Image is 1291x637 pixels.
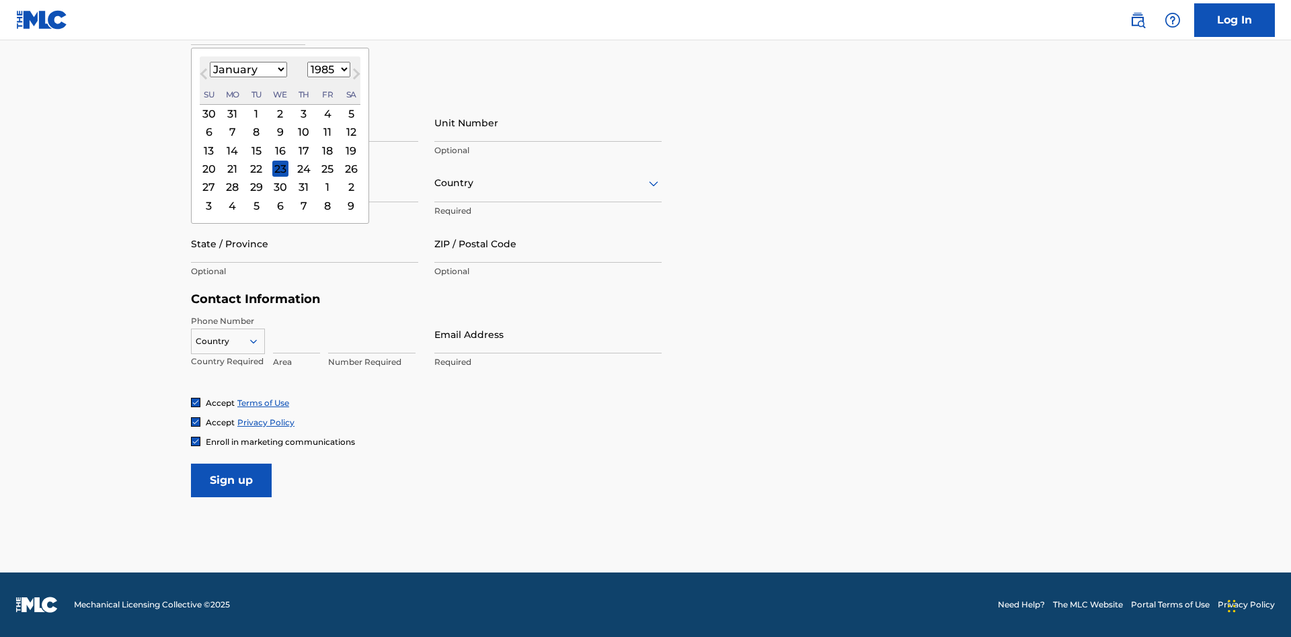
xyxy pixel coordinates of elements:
[248,124,264,140] div: Choose Tuesday, January 8th, 1985
[296,105,312,122] div: Choose Thursday, January 3rd, 1985
[1218,599,1275,611] a: Privacy Policy
[201,105,217,122] div: Choose Sunday, December 30th, 1984
[296,142,312,159] div: Choose Thursday, January 17th, 1985
[296,161,312,177] div: Choose Thursday, January 24th, 1985
[1130,12,1146,28] img: search
[343,142,359,159] div: Choose Saturday, January 19th, 1985
[1228,586,1236,626] div: Drag
[191,265,418,278] p: Optional
[206,398,235,408] span: Accept
[192,398,200,407] img: checkbox
[319,179,336,196] div: Choose Friday, February 1st, 1985
[248,105,264,122] div: Choose Tuesday, January 1st, 1985
[201,124,217,140] div: Choose Sunday, January 6th, 1985
[16,10,68,30] img: MLC Logo
[1159,7,1186,34] div: Help
[272,198,288,214] div: Choose Wednesday, February 6th, 1985
[272,161,288,177] div: Choose Wednesday, January 23rd, 1985
[248,161,264,177] div: Choose Tuesday, January 22nd, 1985
[201,87,217,103] div: Sunday
[296,124,312,140] div: Choose Thursday, January 10th, 1985
[201,179,217,196] div: Choose Sunday, January 27th, 1985
[1124,7,1151,34] a: Public Search
[191,292,662,307] h5: Contact Information
[191,355,265,368] p: Country Required
[200,105,360,215] div: Month January, 1985
[319,198,336,214] div: Choose Friday, February 8th, 1985
[1165,12,1181,28] img: help
[343,179,359,196] div: Choose Saturday, February 2nd, 1985
[343,87,359,103] div: Saturday
[434,356,662,368] p: Required
[434,265,662,278] p: Optional
[225,179,241,196] div: Choose Monday, January 28th, 1985
[296,179,312,196] div: Choose Thursday, January 31st, 1985
[319,105,336,122] div: Choose Friday, January 4th, 1985
[434,205,662,217] p: Required
[191,464,272,497] input: Sign up
[192,437,200,445] img: checkbox
[319,161,336,177] div: Choose Friday, January 25th, 1985
[16,597,58,613] img: logo
[201,161,217,177] div: Choose Sunday, January 20th, 1985
[1053,599,1123,611] a: The MLC Website
[225,198,241,214] div: Choose Monday, February 4th, 1985
[225,105,241,122] div: Choose Monday, December 31st, 1984
[328,356,416,368] p: Number Required
[248,198,264,214] div: Choose Tuesday, February 5th, 1985
[225,87,241,103] div: Monday
[201,142,217,159] div: Choose Sunday, January 13th, 1985
[225,161,241,177] div: Choose Monday, January 21st, 1985
[998,599,1045,611] a: Need Help?
[343,105,359,122] div: Choose Saturday, January 5th, 1985
[319,142,336,159] div: Choose Friday, January 18th, 1985
[296,198,312,214] div: Choose Thursday, February 7th, 1985
[225,142,241,159] div: Choose Monday, January 14th, 1985
[272,87,288,103] div: Wednesday
[248,87,264,103] div: Tuesday
[237,417,295,427] a: Privacy Policy
[1224,572,1291,637] iframe: Chat Widget
[319,87,336,103] div: Friday
[1131,599,1210,611] a: Portal Terms of Use
[272,124,288,140] div: Choose Wednesday, January 9th, 1985
[237,398,289,408] a: Terms of Use
[272,142,288,159] div: Choose Wednesday, January 16th, 1985
[296,87,312,103] div: Thursday
[191,48,369,224] div: Choose Date
[272,179,288,196] div: Choose Wednesday, January 30th, 1985
[273,356,320,368] p: Area
[272,105,288,122] div: Choose Wednesday, January 2nd, 1985
[346,66,367,87] button: Next Month
[191,89,1100,104] h5: Personal Address
[343,124,359,140] div: Choose Saturday, January 12th, 1985
[193,66,214,87] button: Previous Month
[1194,3,1275,37] a: Log In
[248,179,264,196] div: Choose Tuesday, January 29th, 1985
[74,599,230,611] span: Mechanical Licensing Collective © 2025
[343,198,359,214] div: Choose Saturday, February 9th, 1985
[434,144,662,157] p: Optional
[225,124,241,140] div: Choose Monday, January 7th, 1985
[319,124,336,140] div: Choose Friday, January 11th, 1985
[192,418,200,426] img: checkbox
[206,417,235,427] span: Accept
[248,142,264,159] div: Choose Tuesday, January 15th, 1985
[343,161,359,177] div: Choose Saturday, January 26th, 1985
[206,437,355,447] span: Enroll in marketing communications
[201,198,217,214] div: Choose Sunday, February 3rd, 1985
